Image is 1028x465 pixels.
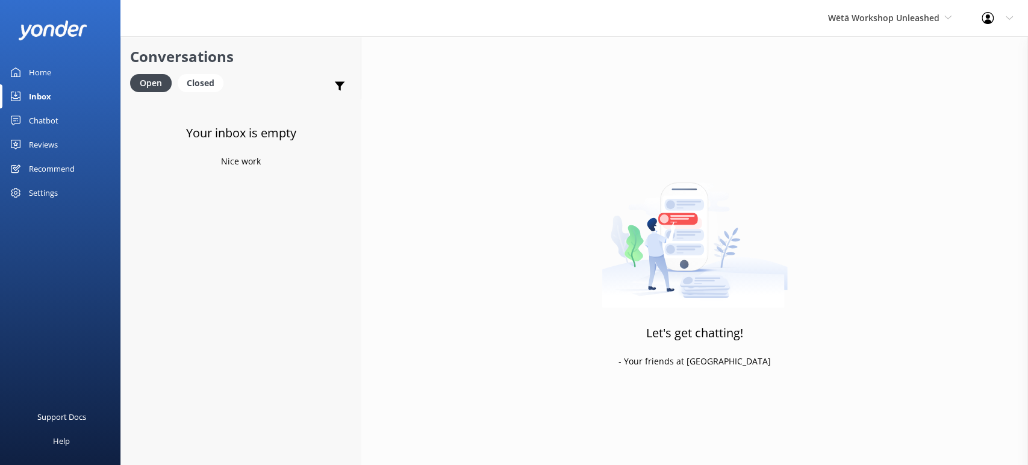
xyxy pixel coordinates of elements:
p: Nice work [221,155,261,168]
div: Support Docs [37,405,86,429]
div: Open [130,74,172,92]
div: Closed [178,74,223,92]
div: Home [29,60,51,84]
div: Inbox [29,84,51,108]
span: Wētā Workshop Unleashed [828,12,939,23]
h2: Conversations [130,45,352,68]
div: Reviews [29,133,58,157]
h3: Let's get chatting! [646,323,743,343]
div: Chatbot [29,108,58,133]
img: artwork of a man stealing a conversation from at giant smartphone [602,157,788,308]
div: Settings [29,181,58,205]
img: yonder-white-logo.png [18,20,87,40]
a: Open [130,76,178,89]
div: Help [53,429,70,453]
h3: Your inbox is empty [186,123,296,143]
div: Recommend [29,157,75,181]
a: Closed [178,76,229,89]
p: - Your friends at [GEOGRAPHIC_DATA] [618,355,771,368]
